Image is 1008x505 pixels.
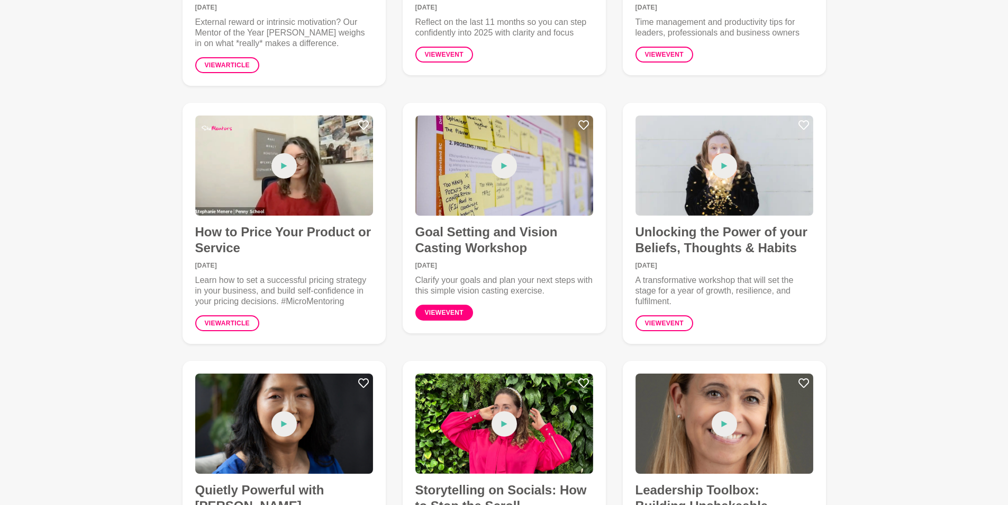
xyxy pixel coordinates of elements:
[635,275,813,307] p: A transformative workshop that will set the stage for a year of growth, resilience, and fulfilment.
[415,47,473,63] a: Viewevent
[195,275,373,307] p: Learn how to set a successful pricing strategy in your business, and build self-confidence in you...
[635,315,693,331] a: Viewevent
[415,4,593,11] time: [DATE]
[415,275,593,296] p: Clarify your goals and plan your next steps with this simple vision casting exercise.
[195,57,259,73] a: Viewarticle
[195,262,373,269] time: [DATE]
[195,315,259,331] a: Viewarticle
[635,17,813,38] p: Time management and productivity tips for leaders, professionals and business owners
[635,47,693,63] a: Viewevent
[415,224,593,256] h4: Goal Setting and Vision Casting Workshop
[195,4,373,11] time: [DATE]
[415,17,593,38] p: Reflect on the last 11 months so you can step confidently into 2025 with clarity and focus
[635,224,813,256] h4: Unlocking the Power of your Beliefs, Thoughts & Habits
[415,262,593,269] time: [DATE]
[195,17,373,49] p: External reward or intrinsic motivation? Our Mentor of the Year [PERSON_NAME] weighs in on what *...
[635,262,813,269] time: [DATE]
[415,305,473,321] a: Viewevent
[635,4,813,11] time: [DATE]
[195,224,373,256] h4: How to Price Your Product or Service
